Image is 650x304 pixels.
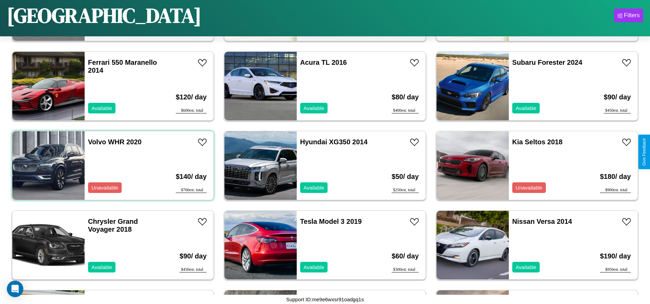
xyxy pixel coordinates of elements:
[180,245,207,267] h3: $ 90 / day
[286,295,364,304] p: Support ID: me9e6wxsr91oadgq1s
[304,263,324,272] p: Available
[392,108,419,113] div: $ 400 est. total
[304,183,324,192] p: Available
[516,263,537,272] p: Available
[604,86,631,108] h3: $ 90 / day
[392,187,419,193] div: $ 250 est. total
[624,12,640,19] div: Filters
[91,104,112,113] p: Available
[512,138,563,146] a: Kia Seltos 2018
[91,183,118,192] p: Unavailable
[642,138,647,166] div: Give Feedback
[7,1,201,29] h1: [GEOGRAPHIC_DATA]
[88,138,142,146] a: Volvo WHR 2020
[7,281,23,297] div: Open Intercom Messenger
[176,187,207,193] div: $ 700 est. total
[300,138,368,146] a: Hyundai XG350 2014
[512,218,572,225] a: Nissan Versa 2014
[392,267,419,272] div: $ 300 est. total
[300,59,347,66] a: Acura TL 2016
[600,166,631,187] h3: $ 180 / day
[300,218,362,225] a: Tesla Model 3 2019
[392,166,419,187] h3: $ 50 / day
[614,9,643,22] button: Filters
[600,267,631,272] div: $ 950 est. total
[88,59,157,74] a: Ferrari 550 Maranello 2014
[304,104,324,113] p: Available
[392,86,419,108] h3: $ 80 / day
[600,245,631,267] h3: $ 190 / day
[176,108,207,113] div: $ 600 est. total
[180,267,207,272] div: $ 450 est. total
[176,86,207,108] h3: $ 120 / day
[512,59,582,66] a: Subaru Forester 2024
[604,108,631,113] div: $ 450 est. total
[516,104,537,113] p: Available
[88,218,138,233] a: Chrysler Grand Voyager 2018
[91,263,112,272] p: Available
[176,166,207,187] h3: $ 140 / day
[392,245,419,267] h3: $ 60 / day
[600,187,631,193] div: $ 900 est. total
[516,183,542,192] p: Unavailable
